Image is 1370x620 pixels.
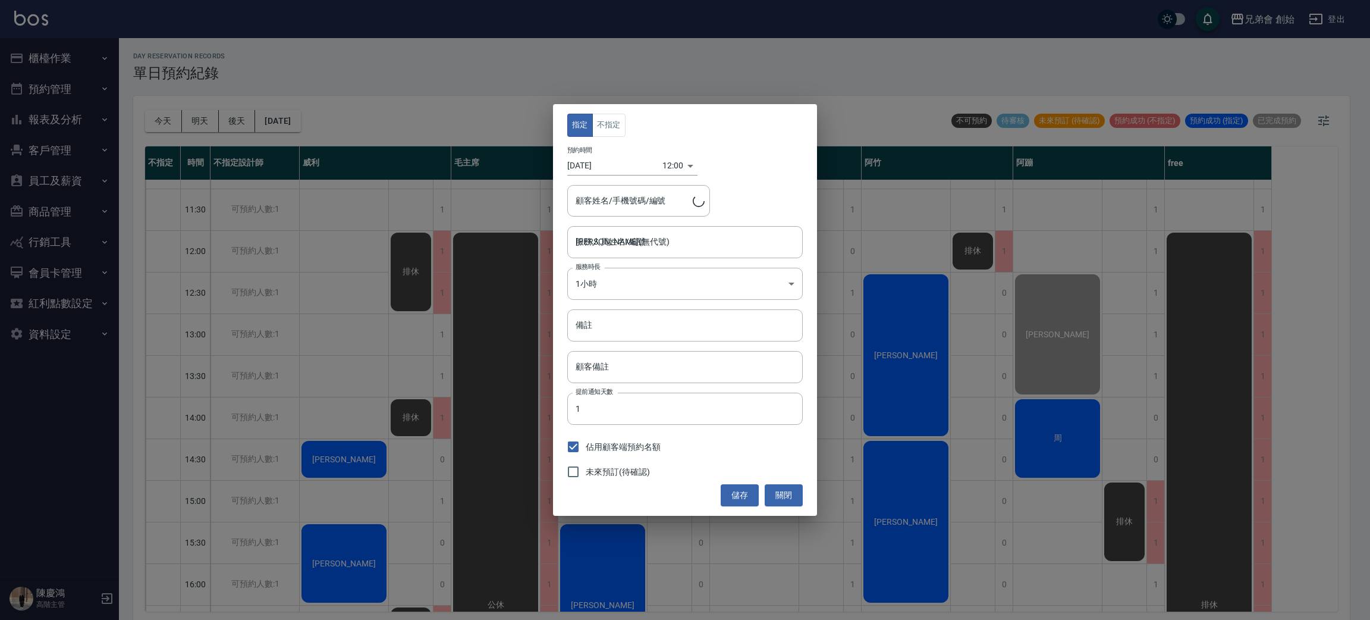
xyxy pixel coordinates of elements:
[765,484,803,506] button: 關閉
[586,441,661,453] span: 佔用顧客端預約名額
[567,146,592,155] label: 預約時間
[576,262,601,271] label: 服務時長
[721,484,759,506] button: 儲存
[586,466,650,478] span: 未來預訂(待確認)
[592,114,626,137] button: 不指定
[567,156,662,176] input: Choose date, selected date is 2025-10-14
[567,114,593,137] button: 指定
[576,387,613,396] label: 提前通知天數
[662,156,683,176] div: 12:00
[567,268,803,300] div: 1小時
